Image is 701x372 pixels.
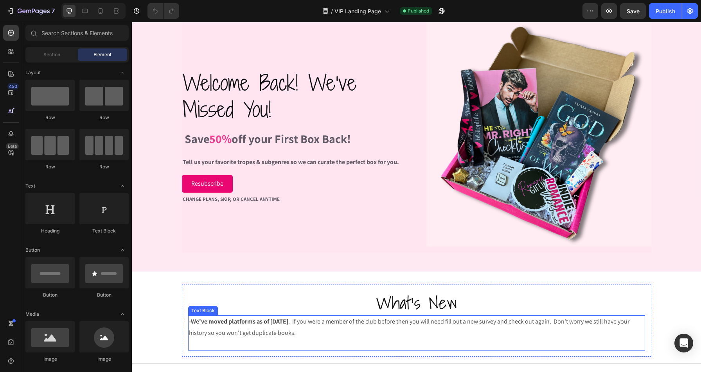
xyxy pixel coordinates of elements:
div: Text Block [79,227,129,234]
span: Section [43,51,60,58]
div: Beta [6,143,19,149]
span: Published [408,7,429,14]
span: Toggle open [116,308,129,320]
div: 450 [7,83,19,89]
div: Image [25,356,75,363]
span: Layout [25,69,41,76]
button: Publish [649,3,682,19]
span: Toggle open [116,180,129,192]
span: Media [25,311,39,318]
span: Toggle open [116,244,129,256]
input: Search Sections & Elements [25,25,129,41]
span: Element [93,51,111,58]
iframe: Design area [132,22,701,372]
div: Undo/Redo [147,3,179,19]
span: Save [627,8,640,14]
p: 7 [51,6,55,16]
span: Text [25,182,35,190]
span: VIP Landing Page [334,7,381,15]
div: Button [25,292,75,299]
div: Open Intercom Messenger [674,334,693,352]
div: Row [79,163,129,170]
span: / [331,7,333,15]
div: Row [25,114,75,121]
div: Publish [656,7,675,15]
div: Row [79,114,129,121]
div: Row [25,163,75,170]
span: Button [25,247,40,254]
div: Image [79,356,129,363]
button: Save [620,3,646,19]
span: Toggle open [116,66,129,79]
button: 7 [3,3,58,19]
div: Button [79,292,129,299]
div: Heading [25,227,75,234]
